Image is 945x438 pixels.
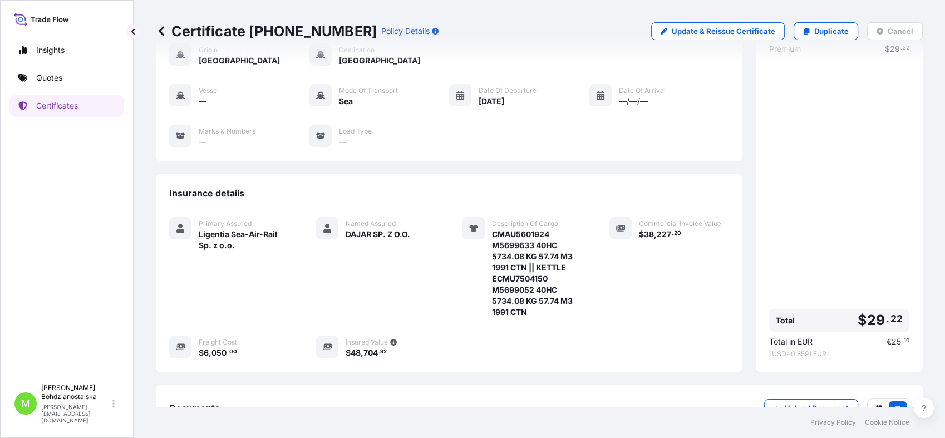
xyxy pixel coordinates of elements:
[9,95,124,117] a: Certificates
[378,350,380,354] span: .
[867,22,923,40] button: Cancel
[36,100,78,111] p: Certificates
[888,26,913,37] p: Cancel
[41,403,110,424] p: [PERSON_NAME][EMAIL_ADDRESS][DOMAIN_NAME]
[492,229,583,318] span: CMAU5601924 M5699633 40HC 5734.08 KG 57.74 M3 1991 CTN || KETTLE ECMU7504150 M5699052 40HC 5734.0...
[672,26,775,37] p: Update & Reissue Certificate
[36,72,62,83] p: Quotes
[785,402,849,414] p: Upload Document
[794,22,858,40] a: Duplicate
[381,26,430,37] p: Policy Details
[229,350,237,354] span: 00
[867,313,884,327] span: 29
[199,338,237,347] span: Freight Cost
[657,230,671,238] span: 227
[776,315,795,326] span: Total
[651,22,785,40] a: Update & Reissue Certificate
[346,229,410,240] span: DAJAR SP. Z O.O.
[156,22,377,40] p: Certificate [PHONE_NUMBER]
[199,96,206,107] span: —
[654,230,657,238] span: ,
[211,349,227,357] span: 050
[619,96,648,107] span: —/—/—
[639,219,721,228] span: Commercial Invoice Value
[479,96,504,107] span: [DATE]
[169,402,220,414] span: Documents
[346,338,388,347] span: Insured Value
[902,339,903,343] span: .
[169,188,244,199] span: Insurance details
[887,338,892,346] span: €
[671,232,673,235] span: .
[339,136,347,147] span: —
[199,229,289,251] span: Ligentia Sea-Air-Rail Sp. z o.o.
[492,219,558,228] span: Description Of Cargo
[351,349,361,357] span: 48
[339,86,398,95] span: Mode of Transport
[363,349,378,357] span: 704
[339,96,353,107] span: Sea
[769,336,813,347] span: Total in EUR
[346,349,351,357] span: $
[199,127,255,136] span: Marks & Numbers
[644,230,654,238] span: 38
[199,136,206,147] span: —
[380,350,387,354] span: 92
[619,86,666,95] span: Date of Arrival
[764,399,858,417] button: Upload Document
[9,67,124,89] a: Quotes
[810,418,856,427] a: Privacy Policy
[199,349,204,357] span: $
[204,349,209,357] span: 6
[199,86,219,95] span: Vessel
[36,45,65,56] p: Insights
[886,316,889,322] span: .
[639,230,644,238] span: $
[673,232,681,235] span: 20
[346,219,396,228] span: Named Assured
[858,313,867,327] span: $
[865,418,909,427] a: Cookie Notice
[9,39,124,61] a: Insights
[904,339,909,343] span: 10
[479,86,537,95] span: Date of Departure
[41,383,110,401] p: [PERSON_NAME] Bohdzianostalska
[21,398,30,409] span: M
[339,127,372,136] span: Load Type
[209,349,211,357] span: ,
[769,350,909,358] span: 1 USD = 0.8591 EUR
[227,350,229,354] span: .
[199,219,252,228] span: Primary Assured
[814,26,849,37] p: Duplicate
[361,349,363,357] span: ,
[892,338,901,346] span: 25
[890,316,903,322] span: 22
